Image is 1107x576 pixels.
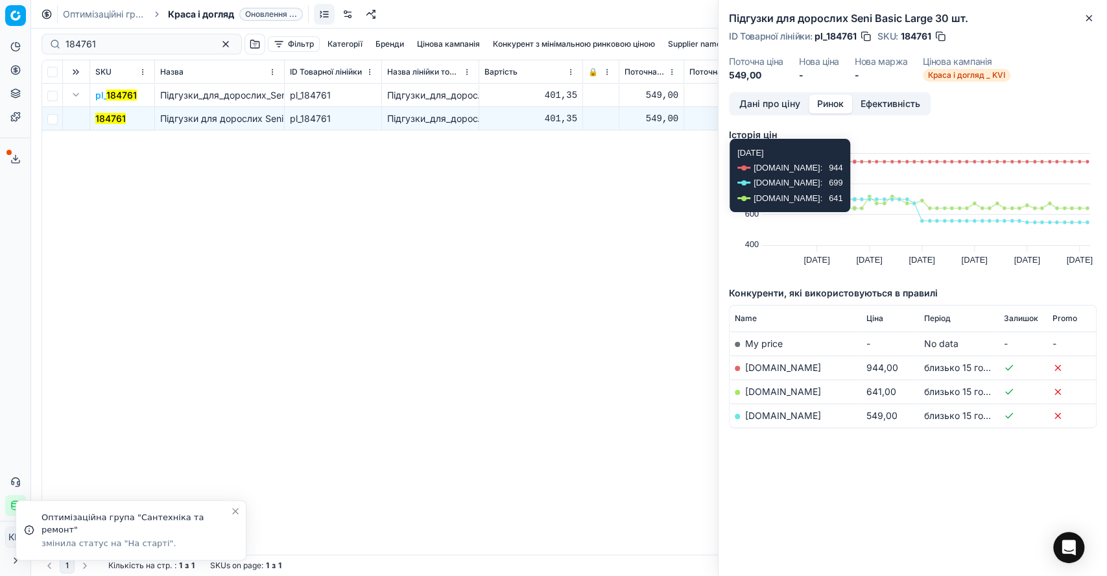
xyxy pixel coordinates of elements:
[924,410,1024,421] span: близько 15 годин тому
[745,386,821,397] a: [DOMAIN_NAME]
[42,538,230,549] div: змінила статус на "На старті".
[160,113,367,124] span: Підгузки для дорослих Seni Basic Large 30 шт.
[877,32,898,41] span: SKU :
[272,560,276,571] strong: з
[488,36,660,52] button: Конкурент з мінімальною ринковою ціною
[799,69,839,82] dd: -
[852,95,929,114] button: Ефективність
[68,64,84,80] button: Expand all
[95,89,137,102] span: pl_
[901,30,931,43] span: 184761
[484,112,577,125] div: 401,35
[106,90,137,101] mark: 184761
[866,410,897,421] span: 549,00
[412,36,485,52] button: Цінова кампанія
[924,362,1024,373] span: близько 15 годин тому
[1066,255,1092,265] text: [DATE]
[663,36,726,52] button: Supplier name
[387,112,473,125] div: Підгузки_для_дорослих_Seni_Basic_Large_30_шт.
[191,560,195,571] strong: 1
[95,113,126,124] mark: 184761
[741,147,759,157] text: 1000
[63,8,303,21] nav: breadcrumb
[1047,331,1096,355] td: -
[689,67,763,77] span: Поточна промо ціна
[290,89,376,102] div: pl_184761
[168,8,303,21] span: Краса і доглядОновлення ...
[1014,255,1040,265] text: [DATE]
[95,112,126,125] button: 184761
[866,313,883,324] span: Ціна
[729,32,812,41] span: ID Товарної лінійки :
[923,57,1010,66] dt: Цінова кампанія
[42,558,57,573] button: Go to previous page
[95,67,112,77] span: SKU
[42,558,93,573] nav: pagination
[290,67,362,77] span: ID Товарної лінійки
[961,255,987,265] text: [DATE]
[268,36,320,52] button: Фільтр
[60,558,75,573] button: 1
[239,8,303,21] span: Оновлення ...
[866,386,896,397] span: 641,00
[1053,313,1077,324] span: Promo
[735,313,757,324] span: Name
[625,67,665,77] span: Поточна ціна
[1053,532,1084,563] div: Open Intercom Messenger
[63,8,146,21] a: Оптимізаційні групи
[484,67,518,77] span: Вартість
[855,57,908,66] dt: Нова маржа
[799,57,839,66] dt: Нова ціна
[5,527,26,547] button: КM
[924,313,951,324] span: Період
[160,90,376,101] span: Підгузки_для_дорослих_Seni_Basic_Large_30_шт.
[923,69,1010,82] span: Краса і догляд _ KVI
[210,560,263,571] span: SKUs on page :
[1004,313,1038,324] span: Залишок
[42,511,230,536] div: Оптимізаційна група "Сантехніка та ремонт"
[77,558,93,573] button: Go to next page
[815,30,857,43] span: pl_184761
[266,560,269,571] strong: 1
[689,112,776,125] div: 549,00
[809,95,852,114] button: Ринок
[588,67,598,77] span: 🔒
[924,386,1024,397] span: близько 15 годин тому
[179,560,182,571] strong: 1
[484,89,577,102] div: 401,35
[168,8,234,21] span: Краса і догляд
[625,89,678,102] div: 549,00
[290,112,376,125] div: pl_184761
[228,503,243,519] button: Close toast
[387,67,460,77] span: Назва лінійки товарів
[160,67,184,77] span: Назва
[95,89,137,102] button: pl_184761
[322,36,368,52] button: Категорії
[861,331,919,355] td: -
[689,89,776,102] div: 549,00
[999,331,1047,355] td: -
[745,410,821,421] a: [DOMAIN_NAME]
[185,560,189,571] strong: з
[866,362,898,373] span: 944,00
[745,362,821,373] a: [DOMAIN_NAME]
[856,255,882,265] text: [DATE]
[65,38,208,51] input: Пошук по SKU або назві
[729,69,783,82] dd: 549,00
[855,69,908,82] dd: -
[68,87,84,102] button: Expand
[745,178,759,187] text: 800
[745,338,783,349] span: My price
[909,255,934,265] text: [DATE]
[745,209,759,219] text: 600
[625,112,678,125] div: 549,00
[803,255,829,265] text: [DATE]
[729,128,1097,141] h5: Історія цін
[278,560,281,571] strong: 1
[370,36,409,52] button: Бренди
[919,331,999,355] td: No data
[731,95,809,114] button: Дані про ціну
[729,57,783,66] dt: Поточна ціна
[729,287,1097,300] h5: Конкуренти, які використовуються в правилі
[745,239,759,249] text: 400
